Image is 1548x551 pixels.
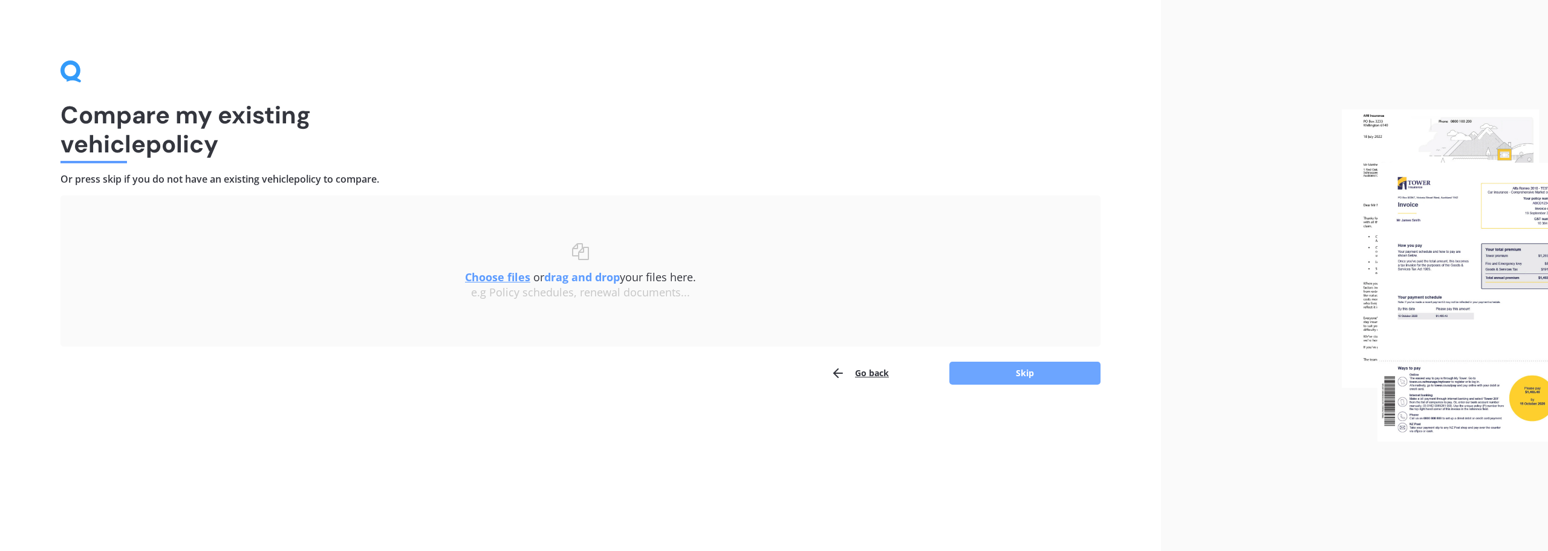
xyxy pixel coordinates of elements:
[465,270,530,284] u: Choose files
[949,362,1101,385] button: Skip
[544,270,620,284] b: drag and drop
[831,361,889,385] button: Go back
[85,286,1076,299] div: e.g Policy schedules, renewal documents...
[465,270,696,284] span: or your files here.
[60,173,1101,186] h4: Or press skip if you do not have an existing vehicle policy to compare.
[60,100,1101,158] h1: Compare my existing vehicle policy
[1342,109,1548,442] img: files.webp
